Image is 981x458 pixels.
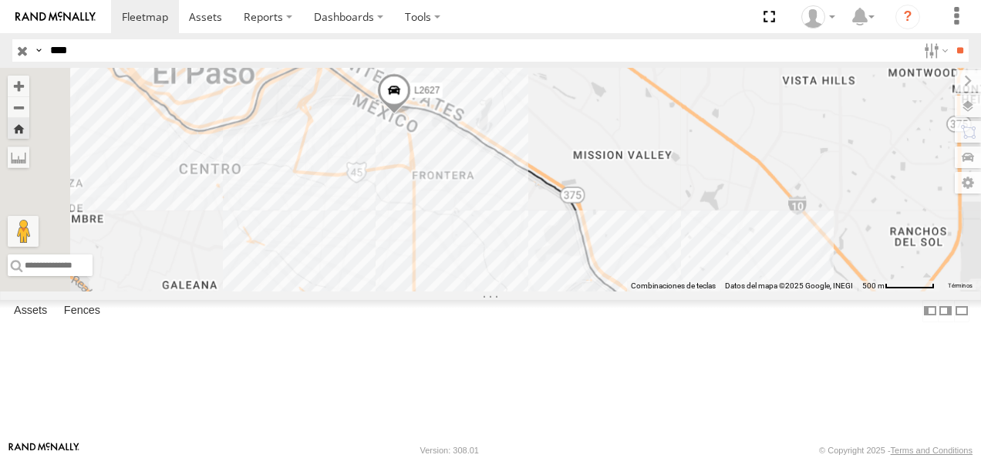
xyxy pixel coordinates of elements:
[955,172,981,194] label: Map Settings
[8,443,79,458] a: Visit our Website
[32,39,45,62] label: Search Query
[8,118,29,139] button: Zoom Home
[8,76,29,96] button: Zoom in
[8,96,29,118] button: Zoom out
[631,281,716,291] button: Combinaciones de teclas
[420,446,479,455] div: Version: 308.01
[56,300,108,322] label: Fences
[8,216,39,247] button: Arrastra al hombrecito al mapa para abrir Street View
[922,300,938,322] label: Dock Summary Table to the Left
[15,12,96,22] img: rand-logo.svg
[796,5,841,29] div: antonio fernandez
[891,446,973,455] a: Terms and Conditions
[895,5,920,29] i: ?
[725,281,853,290] span: Datos del mapa ©2025 Google, INEGI
[8,146,29,168] label: Measure
[6,300,55,322] label: Assets
[862,281,885,290] span: 500 m
[819,446,973,455] div: © Copyright 2025 -
[954,300,969,322] label: Hide Summary Table
[918,39,951,62] label: Search Filter Options
[414,86,440,96] span: L2627
[938,300,953,322] label: Dock Summary Table to the Right
[948,283,973,289] a: Términos (se abre en una nueva pestaña)
[858,281,939,291] button: Escala del mapa: 500 m por 61 píxeles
